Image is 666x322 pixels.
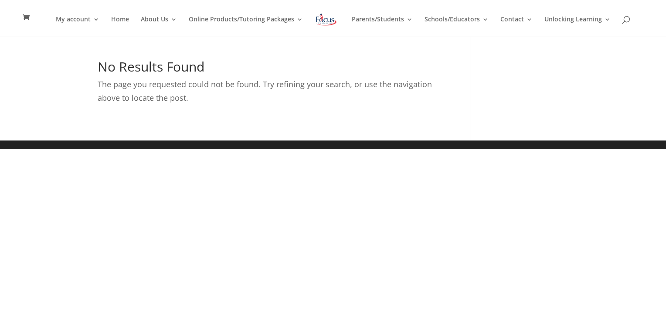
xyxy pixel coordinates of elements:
a: Online Products/Tutoring Packages [189,16,303,37]
a: Schools/Educators [425,16,489,37]
img: Focus on Learning [315,12,337,27]
a: Unlocking Learning [544,16,611,37]
a: About Us [141,16,177,37]
a: Home [111,16,129,37]
p: The page you requested could not be found. Try refining your search, or use the navigation above ... [98,78,444,104]
a: My account [56,16,99,37]
a: Contact [500,16,533,37]
h1: No Results Found [98,60,444,78]
a: Parents/Students [352,16,413,37]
